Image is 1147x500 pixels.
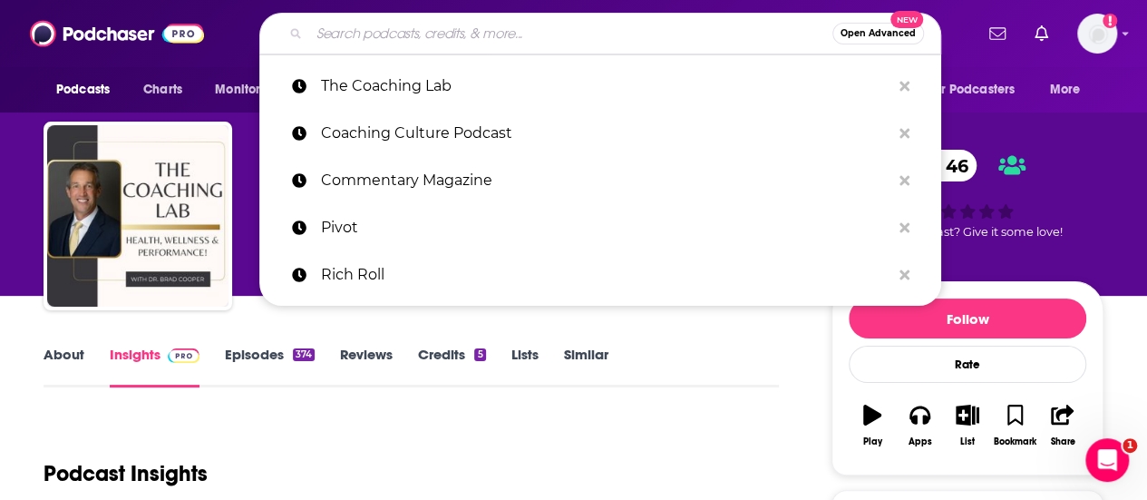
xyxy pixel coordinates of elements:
button: List [944,393,991,458]
button: open menu [44,73,133,107]
a: Show notifications dropdown [982,18,1013,49]
p: Coaching Culture Podcast [321,110,890,157]
a: Lists [511,346,539,387]
button: Share [1039,393,1086,458]
button: open menu [916,73,1041,107]
a: Rich Roll [259,251,941,299]
a: Similar [564,346,608,387]
img: The Coaching Lab: Health, Wellness & Performance (Brad Cooper, PhD) [47,125,228,307]
img: Podchaser - Follow, Share and Rate Podcasts [30,16,204,51]
svg: Add a profile image [1103,14,1117,28]
button: open menu [1037,73,1103,107]
span: Good podcast? Give it some love! [872,225,1063,239]
button: Apps [896,393,943,458]
img: User Profile [1077,14,1117,54]
span: 46 [928,150,977,181]
a: Credits5 [418,346,485,387]
span: Logged in as LBraverman [1077,14,1117,54]
div: Bookmark [994,436,1036,447]
button: Open AdvancedNew [832,23,924,44]
iframe: Intercom live chat [1085,438,1129,482]
button: Bookmark [991,393,1038,458]
div: Play [863,436,882,447]
img: Podchaser Pro [168,348,199,363]
button: Show profile menu [1077,14,1117,54]
div: Share [1050,436,1074,447]
span: Open Advanced [841,29,916,38]
div: 374 [293,348,315,361]
div: Rate [849,346,1086,383]
button: open menu [202,73,303,107]
span: For Podcasters [928,77,1015,103]
span: More [1050,77,1081,103]
div: 5 [474,348,485,361]
h1: Podcast Insights [44,460,208,487]
span: Charts [143,77,182,103]
a: Pivot [259,204,941,251]
a: 46 [909,150,977,181]
a: Commentary Magazine [259,157,941,204]
div: Search podcasts, credits, & more... [259,13,941,54]
button: Play [849,393,896,458]
span: New [890,11,923,28]
p: Rich Roll [321,251,890,299]
div: Apps [909,436,932,447]
p: Commentary Magazine [321,157,890,204]
a: The Coaching Lab [259,63,941,110]
span: Monitoring [215,77,279,103]
div: List [960,436,975,447]
span: Podcasts [56,77,110,103]
p: The Coaching Lab [321,63,890,110]
a: InsightsPodchaser Pro [110,346,199,387]
a: About [44,346,84,387]
a: Coaching Culture Podcast [259,110,941,157]
a: Charts [131,73,193,107]
button: Follow [849,299,1086,338]
input: Search podcasts, credits, & more... [309,19,832,48]
span: 1 [1123,438,1137,453]
a: Reviews [340,346,393,387]
a: Show notifications dropdown [1027,18,1055,49]
a: Episodes374 [225,346,315,387]
p: Pivot [321,204,890,251]
div: 46Good podcast? Give it some love! [831,138,1103,250]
